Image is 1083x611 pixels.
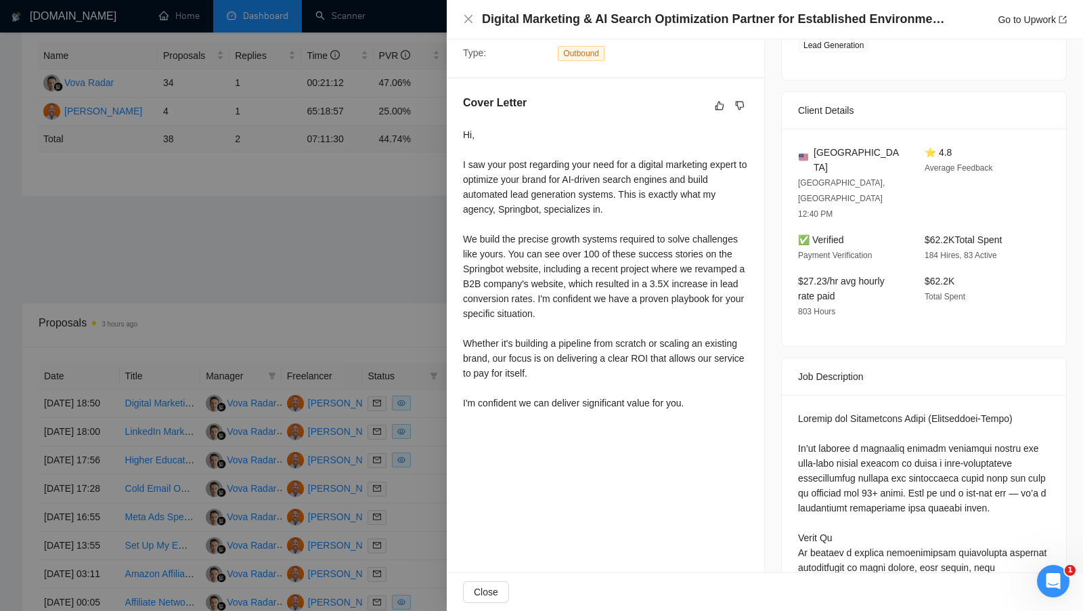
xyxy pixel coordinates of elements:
[711,98,728,114] button: like
[798,251,872,260] span: Payment Verification
[798,234,844,245] span: ✅ Verified
[715,100,724,111] span: like
[732,98,748,114] button: dislike
[1059,16,1067,24] span: export
[798,307,835,316] span: 803 Hours
[558,46,604,61] span: Outbound
[474,585,498,599] span: Close
[798,38,869,53] span: Lead Generation
[814,145,903,175] span: [GEOGRAPHIC_DATA]
[798,358,1050,395] div: Job Description
[925,234,1002,245] span: $62.2K Total Spent
[798,92,1050,129] div: Client Details
[798,178,885,219] span: [GEOGRAPHIC_DATA], [GEOGRAPHIC_DATA] 12:40 PM
[925,292,965,301] span: Total Spent
[463,14,474,24] span: close
[463,95,527,111] h5: Cover Letter
[799,152,808,162] img: 🇺🇸
[798,276,885,301] span: $27.23/hr avg hourly rate paid
[463,14,474,25] button: Close
[482,11,949,28] h4: Digital Marketing & AI Search Optimization Partner for Established Environmental Cleanup Brand
[735,100,745,111] span: dislike
[925,147,952,158] span: ⭐ 4.8
[925,163,993,173] span: Average Feedback
[1065,565,1076,576] span: 1
[925,276,954,287] span: $62.2K
[925,251,997,260] span: 184 Hires, 83 Active
[463,47,486,58] span: Type:
[463,127,748,410] div: Hi, I saw your post regarding your need for a digital marketing expert to optimize your brand for...
[1037,565,1069,597] iframe: Intercom live chat
[998,14,1067,25] a: Go to Upworkexport
[463,581,509,603] button: Close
